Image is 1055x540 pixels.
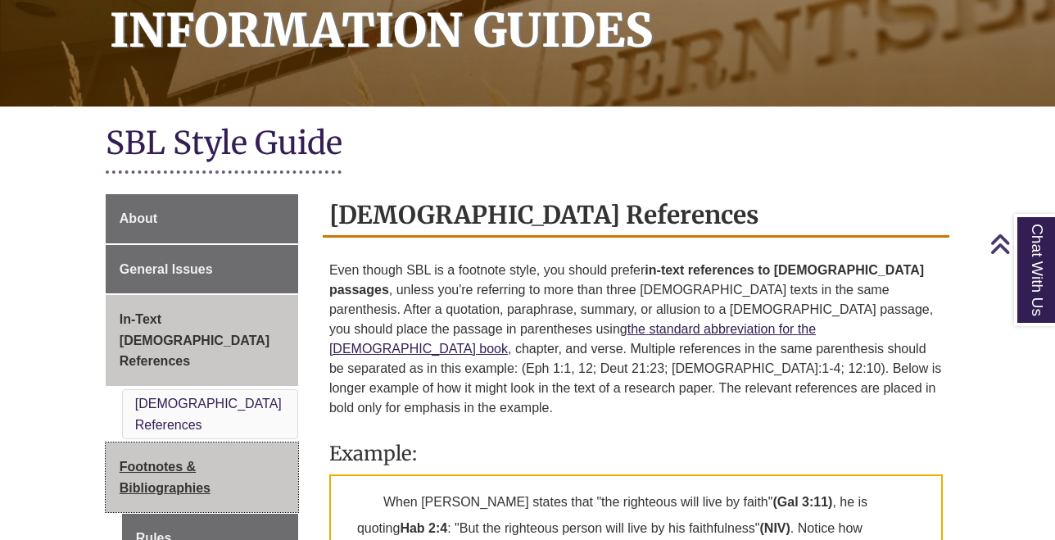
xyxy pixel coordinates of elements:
a: About [106,194,298,243]
a: Footnotes & Bibliographies [106,442,298,512]
a: [DEMOGRAPHIC_DATA] References [135,397,282,432]
span: General Issues [120,262,213,276]
h3: Example: [329,441,943,466]
h2: [DEMOGRAPHIC_DATA] References [323,194,949,238]
a: General Issues [106,245,298,294]
strong: (Gal 3:11) [772,495,832,509]
strong: Hab 2:4 [400,521,447,535]
a: Back to Top [989,233,1051,255]
p: Even though SBL is a footnote style, you should prefer , unless you're referring to more than thr... [329,254,943,424]
strong: (NIV) [760,521,790,535]
a: In-Text [DEMOGRAPHIC_DATA] References [106,295,298,386]
span: About [120,211,157,225]
span: Footnotes & Bibliographies [120,460,211,495]
h1: SBL Style Guide [106,123,949,166]
span: In-Text [DEMOGRAPHIC_DATA] References [120,312,269,368]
